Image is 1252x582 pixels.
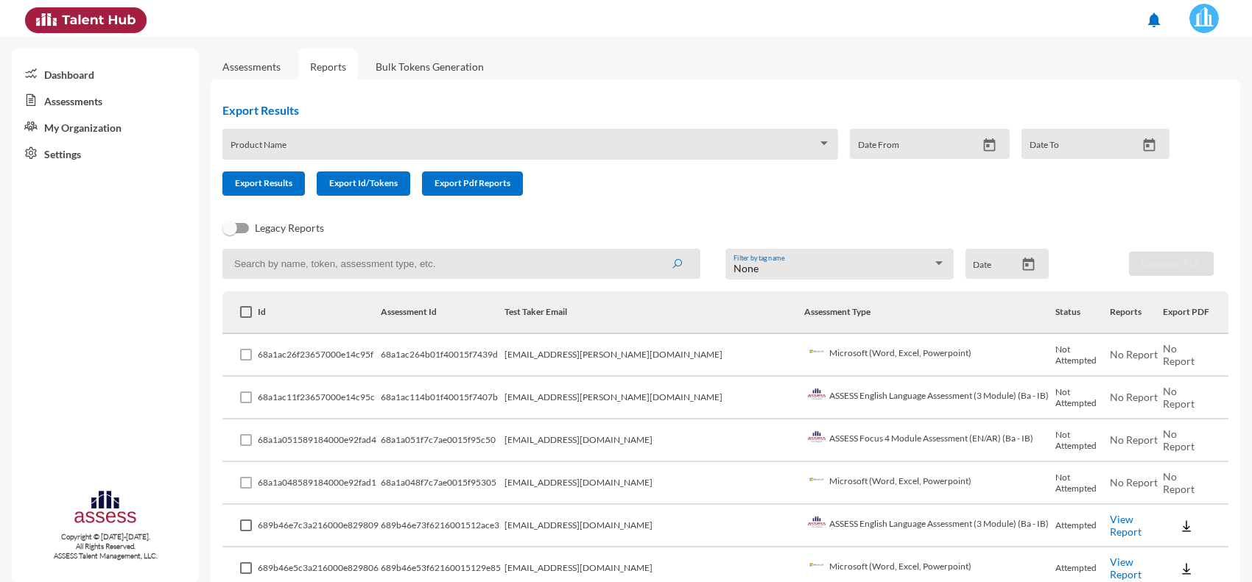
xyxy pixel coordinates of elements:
td: 68a1ac26f23657000e14c95f [258,334,381,377]
input: Search by name, token, assessment type, etc. [222,249,700,279]
span: No Report [1110,433,1158,446]
span: None [734,262,759,274]
td: Microsoft (Word, Excel, Powerpoint) [804,334,1056,377]
span: No Report [1110,391,1158,403]
td: [EMAIL_ADDRESS][DOMAIN_NAME] [504,505,804,547]
td: [EMAIL_ADDRESS][PERSON_NAME][DOMAIN_NAME] [504,377,804,419]
a: Assessments [222,60,281,73]
td: 689b46e7c3a216000e829809 [258,505,381,547]
td: Not Attempted [1055,377,1109,419]
td: ASSESS English Language Assessment (3 Module) (Ba - IB) [804,505,1056,547]
span: No Report [1163,342,1195,367]
span: Export Id/Tokens [329,177,398,188]
mat-icon: notifications [1145,11,1163,29]
span: No Report [1110,476,1158,489]
button: Open calendar [1136,138,1162,153]
th: Assessment Type [804,291,1056,334]
span: Export Pdf Reports [435,177,510,188]
a: My Organization [12,113,199,140]
span: No Report [1163,385,1195,410]
a: View Report [1110,556,1142,581]
td: Attempted [1055,505,1109,547]
td: [EMAIL_ADDRESS][DOMAIN_NAME] [504,419,804,462]
p: Copyright © [DATE]-[DATE]. All Rights Reserved. ASSESS Talent Management, LLC. [12,532,199,561]
span: Download PDF [1142,258,1201,269]
td: 68a1ac264b01f40015f7439d [381,334,504,377]
td: 689b46e73f6216001512ace3 [381,505,504,547]
td: ASSESS English Language Assessment (3 Module) (Ba - IB) [804,377,1056,419]
a: Reports [298,49,358,85]
td: 68a1a048589184000e92fad1 [258,462,381,505]
th: Test Taker Email [504,291,804,334]
span: No Report [1163,470,1195,495]
td: [EMAIL_ADDRESS][DOMAIN_NAME] [504,462,804,505]
a: Settings [12,140,199,166]
a: Bulk Tokens Generation [364,49,496,85]
th: Status [1055,291,1109,334]
td: Not Attempted [1055,334,1109,377]
button: Export Results [222,171,305,196]
button: Open calendar [977,138,1002,153]
h2: Export Results [222,103,1181,117]
td: [EMAIL_ADDRESS][PERSON_NAME][DOMAIN_NAME] [504,334,804,377]
td: 68a1a051589184000e92fad4 [258,419,381,462]
span: Export Results [235,177,292,188]
td: Not Attempted [1055,419,1109,462]
img: assesscompany-logo.png [73,489,138,529]
th: Export PDF [1163,291,1228,334]
span: No Report [1163,427,1195,453]
td: ASSESS Focus 4 Module Assessment (EN/AR) (Ba - IB) [804,419,1056,462]
td: Not Attempted [1055,462,1109,505]
th: Id [258,291,381,334]
button: Open calendar [1016,257,1041,272]
a: View Report [1110,513,1142,538]
td: 68a1a048f7c7ae0015f95305 [381,462,504,505]
button: Download PDF [1129,252,1214,276]
th: Reports [1110,291,1163,334]
span: Legacy Reports [255,219,324,237]
a: Dashboard [12,60,199,87]
button: Export Pdf Reports [422,171,523,196]
td: Microsoft (Word, Excel, Powerpoint) [804,462,1056,505]
span: No Report [1110,348,1158,361]
td: 68a1ac11f23657000e14c95c [258,377,381,419]
a: Assessments [12,87,199,113]
th: Assessment Id [381,291,504,334]
td: 68a1a051f7c7ae0015f95c50 [381,419,504,462]
button: Export Id/Tokens [317,171,410,196]
td: 68a1ac114b01f40015f7407b [381,377,504,419]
